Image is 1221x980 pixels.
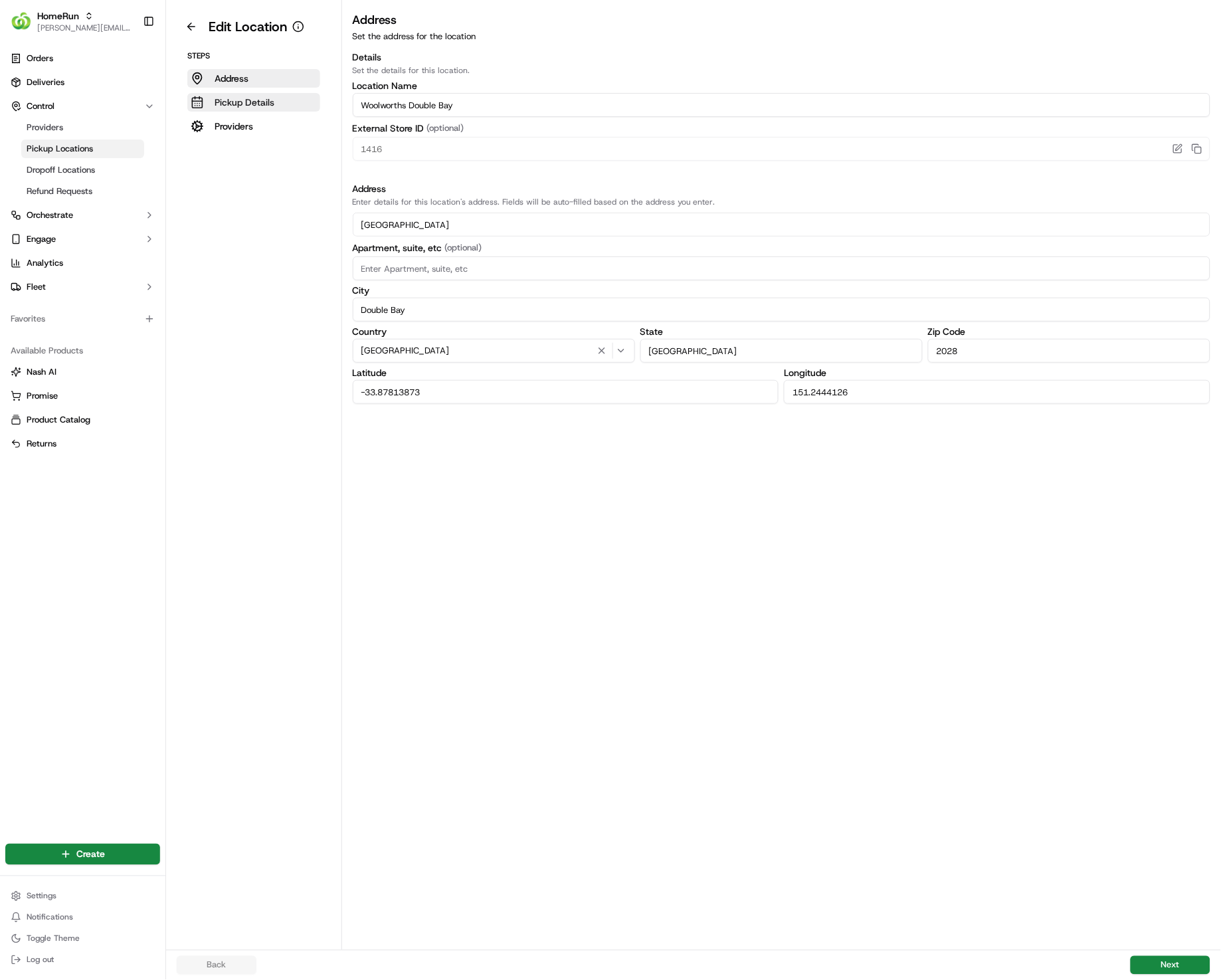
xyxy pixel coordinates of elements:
button: HomeRunHomeRun[PERSON_NAME][EMAIL_ADDRESS][DOMAIN_NAME] [5,5,138,37]
div: 💻 [112,194,123,205]
p: Set the address for the location [353,31,1210,43]
p: Pickup Details [215,96,274,109]
h1: Edit Location [209,17,287,36]
a: Deliveries [5,72,160,93]
img: 1736555255976-a54dd68f-1ca7-489b-9aae-adbdc363a1c4 [13,127,37,151]
img: HomeRun [11,11,32,32]
input: Enter State [640,339,923,363]
input: Enter City [353,298,1210,322]
label: Zip Code [928,327,1210,336]
div: Start new chat [45,127,218,140]
span: Analytics [27,257,63,269]
p: Steps [187,50,320,61]
label: Location Name [353,81,1210,90]
span: Deliveries [27,76,64,88]
h3: Address [353,11,1210,29]
span: Orchestrate [27,209,73,221]
input: Enter Longitude [784,380,1210,404]
span: Providers [27,122,63,134]
a: Promise [11,390,155,402]
button: Start new chat [226,131,242,147]
a: Product Catalog [11,414,155,426]
button: Nash AI [5,361,160,383]
button: Settings [5,887,160,906]
button: Fleet [5,276,160,298]
h3: Address [353,182,1210,195]
button: Create [5,844,160,865]
a: Pickup Locations [21,140,144,158]
div: Favorites [5,308,160,330]
p: Providers [215,120,253,133]
a: Returns [11,438,155,450]
p: Enter details for this location's address. Fields will be auto-filled based on the address you en... [353,197,1210,207]
a: Orders [5,48,160,69]
button: Promise [5,385,160,407]
span: Returns [27,438,56,450]
button: Notifications [5,908,160,927]
input: Enter Zip Code [928,339,1210,363]
span: Orders [27,52,53,64]
a: Providers [21,118,144,137]
button: HomeRun [37,9,79,23]
label: Country [353,327,635,336]
label: State [640,327,923,336]
button: Product Catalog [5,409,160,431]
p: Set the details for this location. [353,65,1210,76]
div: 📗 [13,194,24,205]
span: Refund Requests [27,185,92,197]
span: Product Catalog [27,414,90,426]
input: Enter address [353,213,1210,237]
span: Pylon [132,225,161,235]
input: Location name [353,93,1210,117]
button: Log out [5,951,160,969]
input: Got a question? Start typing here... [35,86,239,100]
button: Orchestrate [5,205,160,226]
span: API Documentation [126,193,213,206]
h3: Details [353,50,1210,64]
p: Address [215,72,248,85]
button: Next [1131,956,1210,975]
span: (optional) [445,242,482,254]
a: Nash AI [11,366,155,378]
button: Engage [5,229,160,250]
a: Analytics [5,252,160,274]
button: [GEOGRAPHIC_DATA] [353,339,635,363]
a: 💻API Documentation [107,187,219,211]
label: City [353,286,1210,295]
a: Dropoff Locations [21,161,144,179]
button: [PERSON_NAME][EMAIL_ADDRESS][DOMAIN_NAME] [37,23,132,33]
a: Powered byPylon [94,225,161,235]
input: Enter Apartment, suite, etc [353,256,1210,280]
span: Pickup Locations [27,143,93,155]
input: Enter Latitude [353,380,779,404]
label: External Store ID [353,122,1210,134]
p: Welcome 👋 [13,53,242,74]
button: Toggle Theme [5,930,160,948]
a: 📗Knowledge Base [8,187,107,211]
span: [GEOGRAPHIC_DATA] [361,345,450,357]
button: Pickup Details [187,93,320,112]
span: Settings [27,891,56,902]
span: Control [27,100,54,112]
label: Latitude [353,368,779,377]
button: Returns [5,433,160,454]
span: Fleet [27,281,46,293]
label: Apartment, suite, etc [353,242,1210,254]
div: Available Products [5,340,160,361]
span: Toggle Theme [27,933,80,944]
span: Knowledge Base [27,193,102,206]
button: Address [187,69,320,88]
label: Longitude [784,368,1210,377]
span: Log out [27,955,54,965]
div: We're available if you need us! [45,140,168,151]
span: Notifications [27,912,73,923]
span: Create [76,848,105,861]
span: (optional) [427,122,464,134]
span: Dropoff Locations [27,164,95,176]
button: Providers [187,117,320,136]
span: Engage [27,233,56,245]
span: Nash AI [27,366,56,378]
img: Nash [13,13,40,40]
